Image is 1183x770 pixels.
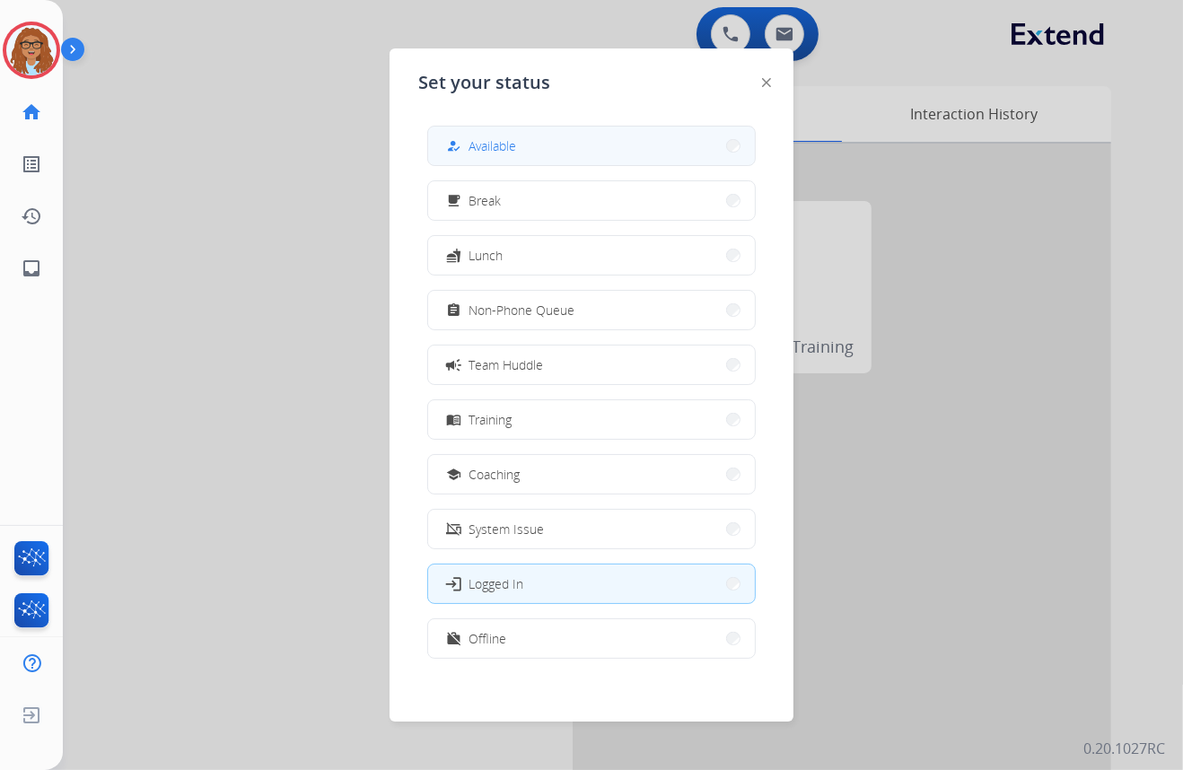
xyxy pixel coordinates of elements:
span: Set your status [418,70,550,95]
span: Offline [469,629,506,648]
button: Logged In [428,564,755,603]
button: Non-Phone Queue [428,291,755,329]
mat-icon: assignment [446,302,461,318]
span: Lunch [469,246,503,265]
p: 0.20.1027RC [1083,738,1165,759]
span: Logged In [469,574,523,593]
mat-icon: school [446,467,461,482]
span: Available [469,136,516,155]
img: avatar [6,25,57,75]
span: Training [469,410,512,429]
button: Lunch [428,236,755,275]
button: Coaching [428,455,755,494]
button: Break [428,181,755,220]
button: Available [428,127,755,165]
button: Offline [428,619,755,658]
mat-icon: inbox [21,258,42,279]
span: System Issue [469,520,544,538]
span: Coaching [469,465,520,484]
img: close-button [762,78,771,87]
button: Team Huddle [428,346,755,384]
mat-icon: home [21,101,42,123]
mat-icon: campaign [444,355,462,373]
button: System Issue [428,510,755,548]
mat-icon: fastfood [446,248,461,263]
button: Training [428,400,755,439]
span: Non-Phone Queue [469,301,574,319]
span: Team Huddle [469,355,543,374]
mat-icon: phonelink_off [446,521,461,537]
mat-icon: free_breakfast [446,193,461,208]
mat-icon: login [444,574,462,592]
mat-icon: how_to_reg [446,138,461,153]
mat-icon: menu_book [446,412,461,427]
mat-icon: work_off [446,631,461,646]
span: Break [469,191,501,210]
mat-icon: history [21,206,42,227]
mat-icon: list_alt [21,153,42,175]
